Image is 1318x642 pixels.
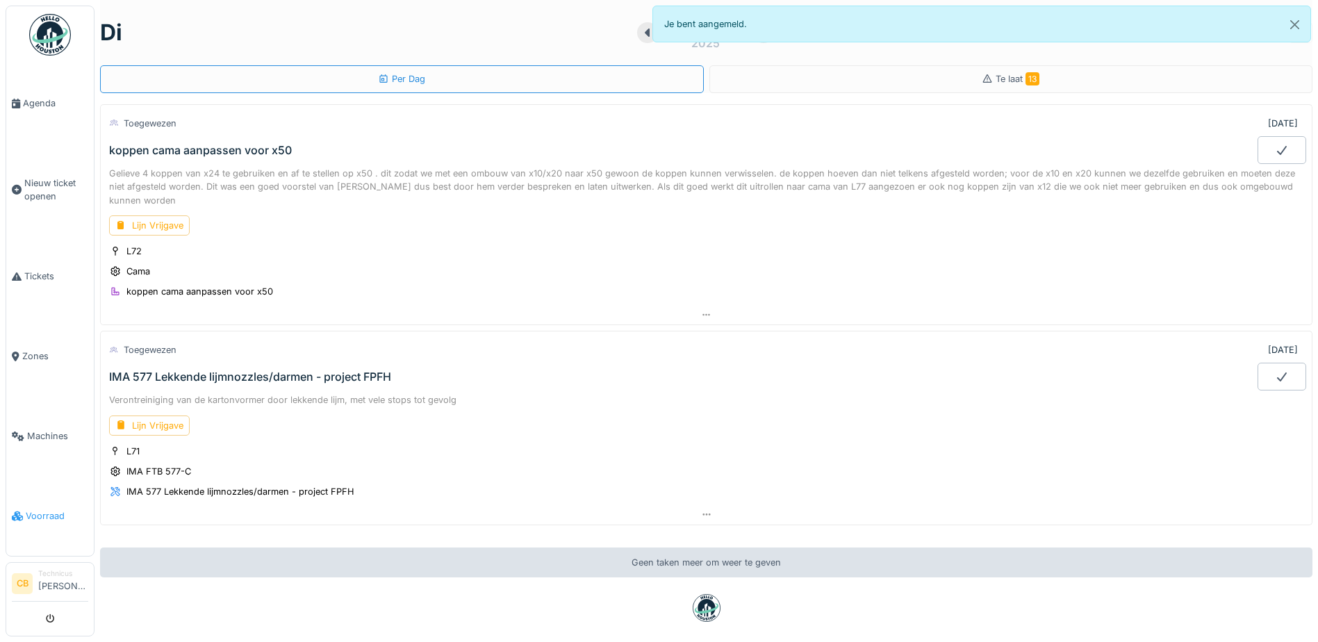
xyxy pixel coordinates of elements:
div: Je bent aangemeld. [652,6,1312,42]
li: CB [12,573,33,594]
button: Close [1279,6,1310,43]
div: [DATE] [1268,343,1298,356]
li: [PERSON_NAME] [38,568,88,598]
span: 13 [1025,72,1039,85]
span: Zones [22,349,88,363]
span: Voorraad [26,509,88,522]
div: Lijn Vrijgave [109,215,190,236]
div: L72 [126,245,142,258]
div: Gelieve 4 koppen van x24 te gebruiken en af te stellen op x50 . dit zodat we met een ombouw van x... [109,167,1303,207]
a: Zones [6,316,94,396]
span: Tickets [24,270,88,283]
span: Agenda [23,97,88,110]
div: [DATE] [1268,117,1298,130]
div: IMA FTB 577-C [126,465,191,478]
div: Verontreiniging van de kartonvormer door lekkende lijm, met vele stops tot gevolg [109,393,1303,406]
div: Per Dag [378,72,425,85]
h1: di [100,19,122,46]
span: Machines [27,429,88,443]
span: Te laat [996,74,1039,84]
div: L71 [126,445,140,458]
img: badge-BVDL4wpA.svg [693,594,720,622]
div: Technicus [38,568,88,579]
div: IMA 577 Lekkende lijmnozzles/darmen - project FPFH [109,370,391,384]
div: Geen taken meer om weer te geven [100,548,1312,577]
a: Nieuw ticket openen [6,143,94,236]
div: IMA 577 Lekkende lijmnozzles/darmen - project FPFH [126,485,354,498]
div: Cama [126,265,150,278]
a: CB Technicus[PERSON_NAME] [12,568,88,602]
img: Badge_color-CXgf-gQk.svg [29,14,71,56]
a: Voorraad [6,476,94,556]
div: Lijn Vrijgave [109,415,190,436]
span: Nieuw ticket openen [24,176,88,203]
div: Toegewezen [124,343,176,356]
div: koppen cama aanpassen voor x50 [109,144,292,157]
div: koppen cama aanpassen voor x50 [126,285,273,298]
a: Tickets [6,236,94,316]
div: 2025 [691,35,720,51]
a: Agenda [6,63,94,143]
a: Machines [6,396,94,476]
div: Toegewezen [124,117,176,130]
